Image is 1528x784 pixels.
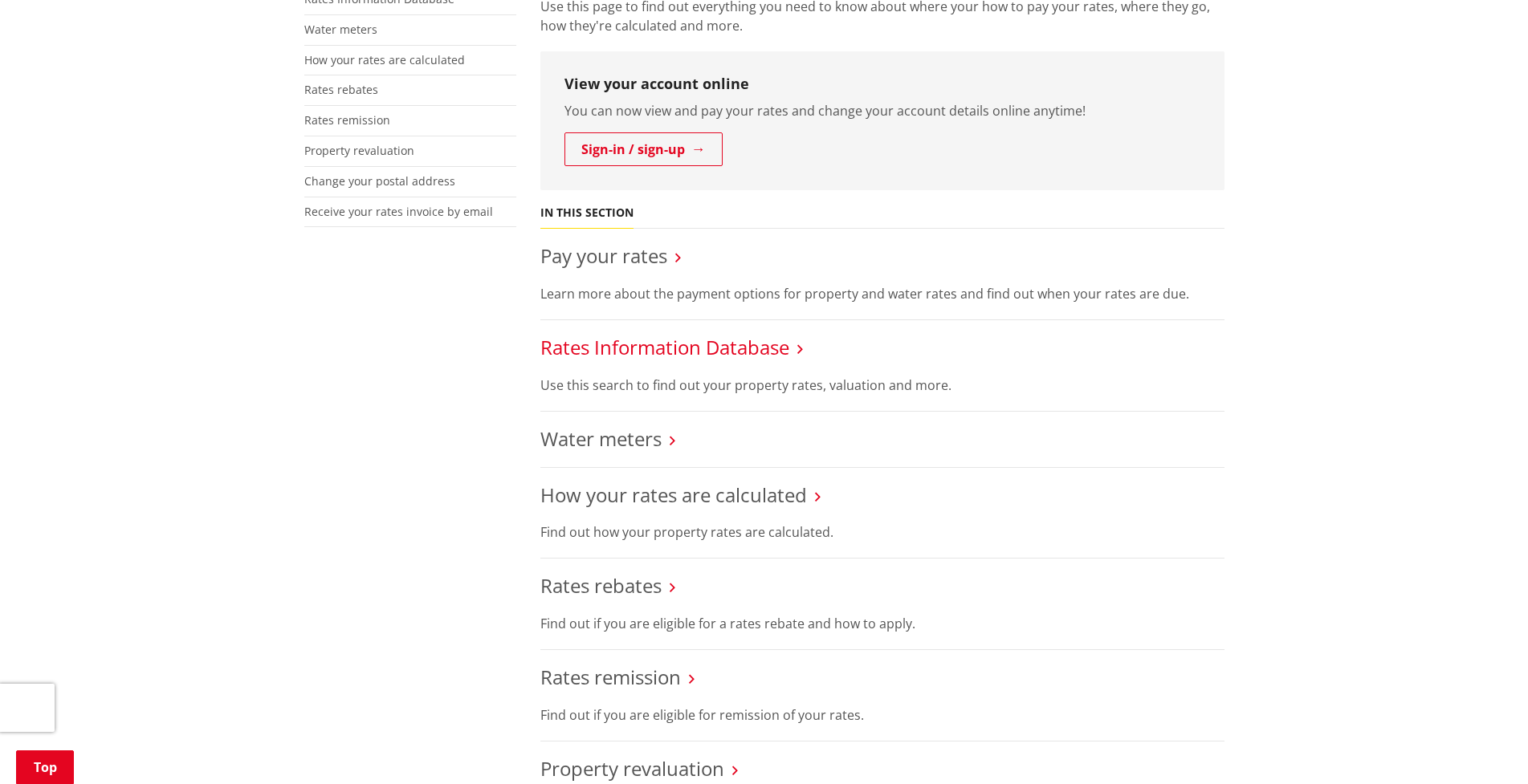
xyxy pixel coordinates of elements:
[540,755,724,782] a: Property revaluation
[540,206,634,220] h5: In this section
[540,705,1224,725] p: Find out if you are eligible for remission of your rates.
[540,664,681,690] a: Rates remission
[540,425,662,452] a: Water meters
[16,750,74,784] a: Top
[304,22,377,37] a: Water meters
[540,614,1224,633] p: Find out if you are eligible for a rates rebate and how to apply.
[540,242,667,269] a: Pay your rates
[564,132,723,166] a: Sign-in / sign-up
[304,173,455,189] a: Change your postal address
[564,75,1200,93] h3: View your account online
[540,572,662,599] a: Rates rebates
[564,101,1200,120] p: You can now view and pay your rates and change your account details online anytime!
[540,334,789,360] a: Rates Information Database
[304,143,414,158] a: Property revaluation
[540,284,1224,303] p: Learn more about the payment options for property and water rates and find out when your rates ar...
[540,376,1224,395] p: Use this search to find out your property rates, valuation and more.
[304,52,465,67] a: How your rates are calculated
[540,481,807,508] a: How your rates are calculated
[304,82,378,97] a: Rates rebates
[304,112,390,128] a: Rates remission
[304,204,493,219] a: Receive your rates invoice by email
[1454,717,1512,774] iframe: Messenger Launcher
[540,522,1224,542] p: Find out how your property rates are calculated.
